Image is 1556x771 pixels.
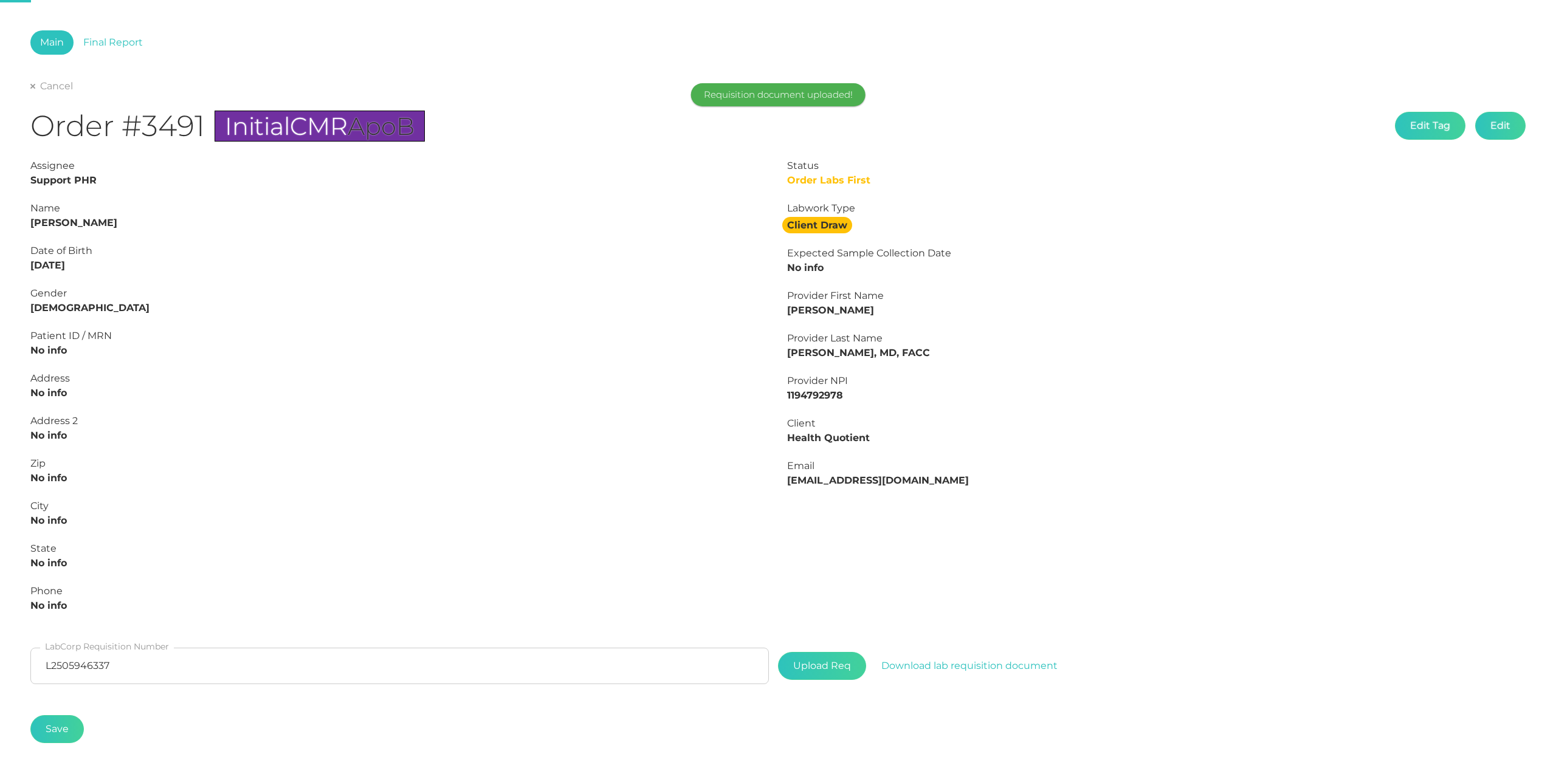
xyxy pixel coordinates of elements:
strong: [PERSON_NAME], MD, FACC [787,347,930,358]
div: Assignee [30,159,769,173]
div: Client [787,416,1526,431]
a: Cancel [30,80,73,92]
strong: No info [30,515,67,526]
strong: [PERSON_NAME] [787,304,874,316]
strong: 1194792978 [787,389,843,401]
span: ApoB [348,111,415,141]
div: Patient ID / MRN [30,329,769,343]
input: LabCorp Requisition Number [30,648,769,684]
strong: Support PHR [30,174,97,186]
a: Main [30,30,74,55]
strong: No info [30,344,67,356]
strong: Client Draw [782,217,852,233]
strong: [DATE] [30,259,65,271]
div: Date of Birth [30,244,769,258]
div: Provider First Name [787,289,1526,303]
div: Provider NPI [787,374,1526,388]
strong: No info [30,557,67,569]
div: Phone [30,584,769,598]
button: Save [30,715,84,743]
div: Email [787,459,1526,473]
strong: [DEMOGRAPHIC_DATA] [30,302,150,314]
a: Final Report [74,30,153,55]
button: Edit Tag [1395,112,1465,140]
div: State [30,541,769,556]
strong: [EMAIL_ADDRESS][DOMAIN_NAME] [787,475,969,486]
strong: No info [30,387,67,399]
div: Requisition document uploaded! [691,83,866,106]
strong: No info [30,600,67,611]
button: Download lab requisition document [866,652,1073,680]
div: Zip [30,456,769,471]
div: Status [787,159,1526,173]
strong: Health Quotient [787,432,870,444]
div: Gender [30,286,769,301]
div: Provider Last Name [787,331,1526,346]
strong: No info [787,262,824,273]
strong: No info [30,472,67,484]
div: Expected Sample Collection Date [787,246,1526,261]
div: Name [30,201,769,216]
strong: [PERSON_NAME] [30,217,117,228]
span: Upload Req [778,652,866,680]
span: Order Labs First [787,174,870,186]
span: Initial [225,111,290,141]
div: Address 2 [30,414,769,428]
button: Edit [1475,112,1526,140]
div: Labwork Type [787,201,1526,216]
div: Address [30,371,769,386]
h1: Order #3491 [30,108,425,144]
div: City [30,499,769,513]
strong: No info [30,430,67,441]
span: CMR [290,111,348,141]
